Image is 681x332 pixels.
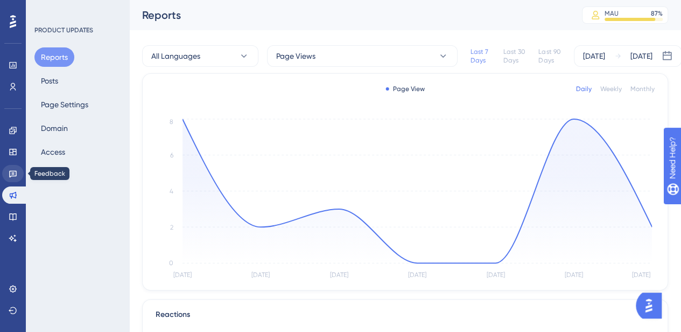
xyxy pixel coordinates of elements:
div: [DATE] [630,50,652,63]
tspan: [DATE] [565,271,583,279]
button: Page Settings [34,95,95,114]
tspan: [DATE] [330,271,348,279]
div: Last 30 Days [503,47,530,65]
div: Reports [142,8,555,23]
tspan: 4 [170,188,173,195]
div: Reactions [156,308,655,321]
span: All Languages [151,50,200,63]
button: Posts [34,71,65,91]
div: Monthly [630,85,655,93]
div: Last 7 Days [471,47,494,65]
tspan: [DATE] [173,271,192,279]
div: MAU [605,9,619,18]
div: Last 90 Days [538,47,565,65]
button: Reports [34,47,74,67]
tspan: [DATE] [486,271,504,279]
tspan: 2 [170,224,173,231]
button: Access [34,142,72,162]
button: All Languages [142,45,258,67]
div: 87 % [651,9,663,18]
div: Weekly [600,85,622,93]
iframe: UserGuiding AI Assistant Launcher [636,289,668,322]
tspan: [DATE] [251,271,270,279]
button: Page Views [267,45,458,67]
tspan: 6 [170,151,173,159]
button: Domain [34,119,74,138]
tspan: [DATE] [408,271,426,279]
div: PRODUCT UPDATES [34,26,93,34]
tspan: 8 [170,118,173,126]
span: Page Views [276,50,315,63]
div: [DATE] [583,50,605,63]
span: Need Help? [25,3,67,16]
tspan: [DATE] [632,271,650,279]
div: Daily [576,85,592,93]
div: Page View [385,85,425,93]
tspan: 0 [169,259,173,267]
